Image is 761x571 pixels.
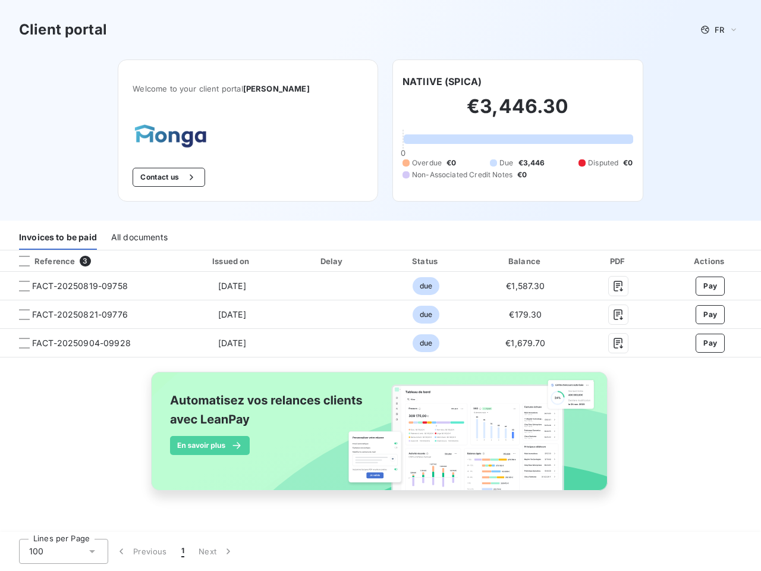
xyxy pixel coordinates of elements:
span: Due [499,158,513,168]
div: Actions [662,255,759,267]
button: Pay [696,277,725,296]
h3: Client portal [19,19,107,40]
div: PDF [580,255,657,267]
span: FACT-20250904-09928 [32,337,131,349]
div: Delay [290,255,376,267]
div: Reference [10,256,75,266]
h6: NATIIVE (SPICA) [402,74,482,89]
span: €179.30 [509,309,542,319]
button: Contact us [133,168,205,187]
span: Welcome to your client portal [133,84,363,93]
span: [DATE] [218,338,246,348]
span: 100 [29,545,43,557]
div: Balance [476,255,575,267]
span: 0 [401,148,405,158]
div: Issued on [180,255,285,267]
span: [DATE] [218,309,246,319]
button: Pay [696,305,725,324]
span: €0 [446,158,456,168]
span: Overdue [412,158,442,168]
span: €0 [517,170,527,180]
h2: €3,446.30 [402,95,633,130]
span: FR [715,25,724,34]
span: Disputed [588,158,618,168]
button: Pay [696,334,725,353]
span: [DATE] [218,281,246,291]
span: due [413,277,439,295]
div: All documents [111,225,168,250]
span: €1,679.70 [505,338,545,348]
span: €3,446 [518,158,545,168]
span: [PERSON_NAME] [243,84,310,93]
img: banner [140,365,621,511]
button: 1 [174,539,191,564]
button: Previous [108,539,174,564]
span: due [413,334,439,352]
img: Company logo [133,122,209,149]
span: €1,587.30 [506,281,545,291]
span: due [413,306,439,324]
span: 1 [181,545,184,557]
span: Non-Associated Credit Notes [412,170,512,180]
div: Status [381,255,471,267]
span: FACT-20250821-09776 [32,309,128,321]
button: Next [191,539,241,564]
span: €0 [623,158,633,168]
span: FACT-20250819-09758 [32,280,128,292]
div: Invoices to be paid [19,225,97,250]
span: 3 [80,256,90,266]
